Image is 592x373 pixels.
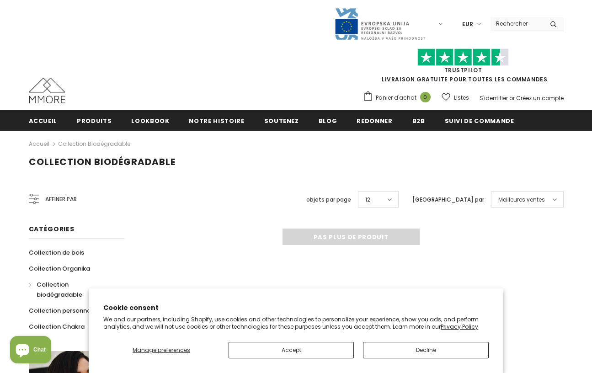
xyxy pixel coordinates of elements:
[357,117,392,125] span: Redonner
[37,280,82,299] span: Collection biodégradable
[417,48,509,66] img: Faites confiance aux étoiles pilotes
[319,110,337,131] a: Blog
[509,94,515,102] span: or
[445,117,514,125] span: Suivi de commande
[29,322,85,331] span: Collection Chakra
[29,117,58,125] span: Accueil
[454,93,469,102] span: Listes
[29,155,176,168] span: Collection biodégradable
[29,306,105,315] span: Collection personnalisée
[29,224,75,234] span: Catégories
[29,110,58,131] a: Accueil
[441,323,478,330] a: Privacy Policy
[334,7,426,41] img: Javni Razpis
[357,110,392,131] a: Redonner
[445,110,514,131] a: Suivi de commande
[306,195,351,204] label: objets par page
[29,248,84,257] span: Collection de bois
[29,245,84,261] a: Collection de bois
[498,195,545,204] span: Meilleures ventes
[516,94,564,102] a: Créez un compte
[103,316,489,330] p: We and our partners, including Shopify, use cookies and other technologies to personalize your ex...
[189,110,244,131] a: Notre histoire
[29,261,90,277] a: Collection Organika
[189,117,244,125] span: Notre histoire
[363,342,488,358] button: Decline
[365,195,370,204] span: 12
[131,117,169,125] span: Lookbook
[444,66,482,74] a: TrustPilot
[264,110,299,131] a: soutenez
[77,110,112,131] a: Produits
[29,303,105,319] a: Collection personnalisée
[229,342,354,358] button: Accept
[442,90,469,106] a: Listes
[58,140,130,148] a: Collection biodégradable
[491,17,543,30] input: Search Site
[363,91,435,105] a: Panier d'achat 0
[29,78,65,103] img: Cas MMORE
[103,303,489,313] h2: Cookie consent
[29,277,115,303] a: Collection biodégradable
[420,92,431,102] span: 0
[334,20,426,27] a: Javni Razpis
[29,139,49,149] a: Accueil
[131,110,169,131] a: Lookbook
[29,264,90,273] span: Collection Organika
[412,117,425,125] span: B2B
[7,336,54,366] inbox-online-store-chat: Shopify online store chat
[462,20,473,29] span: EUR
[103,342,219,358] button: Manage preferences
[77,117,112,125] span: Produits
[264,117,299,125] span: soutenez
[45,194,77,204] span: Affiner par
[412,195,484,204] label: [GEOGRAPHIC_DATA] par
[363,53,564,83] span: LIVRAISON GRATUITE POUR TOUTES LES COMMANDES
[133,346,190,354] span: Manage preferences
[319,117,337,125] span: Blog
[480,94,508,102] a: S'identifier
[376,93,416,102] span: Panier d'achat
[29,319,85,335] a: Collection Chakra
[412,110,425,131] a: B2B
